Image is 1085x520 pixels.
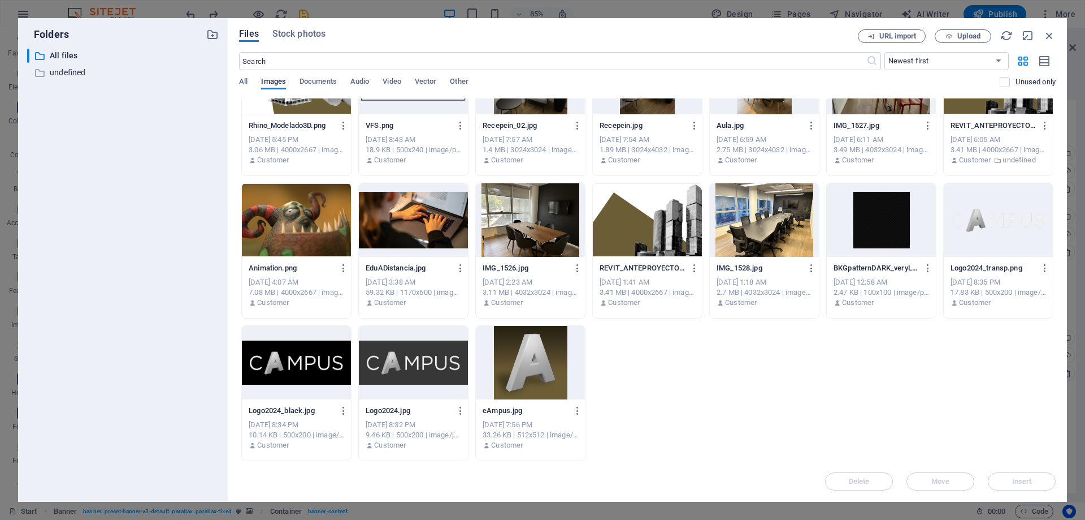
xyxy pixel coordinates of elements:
[374,298,406,308] p: Customer
[249,263,333,273] p: Animation.png
[600,263,684,273] p: REVIT_ANTEPROYECTO.png
[257,155,289,165] p: Customer
[858,29,926,43] button: URL import
[951,263,1035,273] p: Logo2024_transp.png
[879,33,916,40] span: URL import
[239,52,866,70] input: Search
[725,298,757,308] p: Customer
[249,420,344,430] div: [DATE] 8:34 PM
[959,298,991,308] p: Customer
[450,75,468,91] span: Other
[834,277,929,287] div: [DATE] 12:58 AM
[600,145,695,155] div: 1.89 MB | 3024x4032 | image/jpeg
[717,135,812,145] div: [DATE] 6:59 AM
[1022,29,1034,42] i: Minimize
[350,75,369,91] span: Audio
[834,287,929,298] div: 2.47 KB | 100x100 | image/png
[717,287,812,298] div: 2.7 MB | 4032x3024 | image/jpeg
[834,121,918,131] p: IMG_1527.jpg
[27,27,69,42] p: Folders
[483,121,567,131] p: Recepcin_02.jpg
[951,121,1035,131] p: REVIT_ANTEPROYECTO.png
[374,155,406,165] p: Customer
[600,121,684,131] p: Recepcin.jpg
[483,420,578,430] div: [DATE] 7:56 PM
[951,145,1046,155] div: 3.41 MB | 4000x2667 | image/png
[725,155,757,165] p: Customer
[608,298,640,308] p: Customer
[249,406,333,416] p: Logo2024_black.jpg
[491,440,523,450] p: Customer
[717,263,801,273] p: IMG_1528.jpg
[27,66,219,80] div: undefined
[257,440,289,450] p: Customer
[366,145,461,155] div: 18.9 KB | 500x240 | image/png
[834,145,929,155] div: 3.49 MB | 4032x3024 | image/jpeg
[249,430,344,440] div: 10.14 KB | 500x200 | image/jpeg
[272,27,325,41] span: Stock photos
[951,287,1046,298] div: 17.83 KB | 500x200 | image/png
[249,277,344,287] div: [DATE] 4:07 AM
[608,155,640,165] p: Customer
[374,440,406,450] p: Customer
[483,287,578,298] div: 3.11 MB | 4032x3024 | image/jpeg
[366,406,450,416] p: Logo2024.jpg
[483,263,567,273] p: IMG_1526.jpg
[366,135,461,145] div: [DATE] 8:43 AM
[951,135,1046,145] div: [DATE] 6:05 AM
[491,155,523,165] p: Customer
[483,135,578,145] div: [DATE] 7:57 AM
[1043,29,1056,42] i: Close
[366,430,461,440] div: 9.46 KB | 500x200 | image/jpeg
[959,155,991,165] p: Customer
[483,145,578,155] div: 1.4 MB | 3024x3024 | image/jpeg
[834,263,918,273] p: BKGpatternDARK_veryLow.png
[600,277,695,287] div: [DATE] 1:41 AM
[951,277,1046,287] div: [DATE] 8:35 PM
[842,298,874,308] p: Customer
[366,277,461,287] div: [DATE] 3:38 AM
[383,75,401,91] span: Video
[600,135,695,145] div: [DATE] 7:54 AM
[239,75,248,91] span: All
[249,287,344,298] div: 7.08 MB | 4000x2667 | image/png
[415,75,437,91] span: Vector
[257,298,289,308] p: Customer
[491,298,523,308] p: Customer
[27,49,29,63] div: ​
[300,75,337,91] span: Documents
[717,145,812,155] div: 2.75 MB | 3024x4032 | image/jpeg
[366,287,461,298] div: 59.32 KB | 1170x600 | image/jpeg
[842,155,874,165] p: Customer
[206,28,219,41] i: Create new folder
[1000,29,1013,42] i: Reload
[239,27,259,41] span: Files
[1002,155,1035,165] p: undefined
[951,155,1046,165] div: By: Customer | Folder: undefined
[935,29,991,43] button: Upload
[483,430,578,440] div: 33.26 KB | 512x512 | image/jpeg
[261,75,286,91] span: Images
[483,277,578,287] div: [DATE] 2:23 AM
[366,420,461,430] div: [DATE] 8:32 PM
[50,49,198,62] p: All files
[366,263,450,273] p: EduADistancia.jpg
[1015,77,1056,87] p: Displays only files that are not in use on the website. Files added during this session can still...
[249,135,344,145] div: [DATE] 5:45 PM
[834,135,929,145] div: [DATE] 6:11 AM
[717,277,812,287] div: [DATE] 1:18 AM
[600,287,695,298] div: 3.41 MB | 4000x2667 | image/png
[957,33,980,40] span: Upload
[249,121,333,131] p: Rhino_Modelado3D.png
[483,406,567,416] p: cAmpus.jpg
[249,145,344,155] div: 3.06 MB | 4000x2667 | image/png
[717,121,801,131] p: Aula.jpg
[50,66,198,79] p: undefined
[366,121,450,131] p: VFS.png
